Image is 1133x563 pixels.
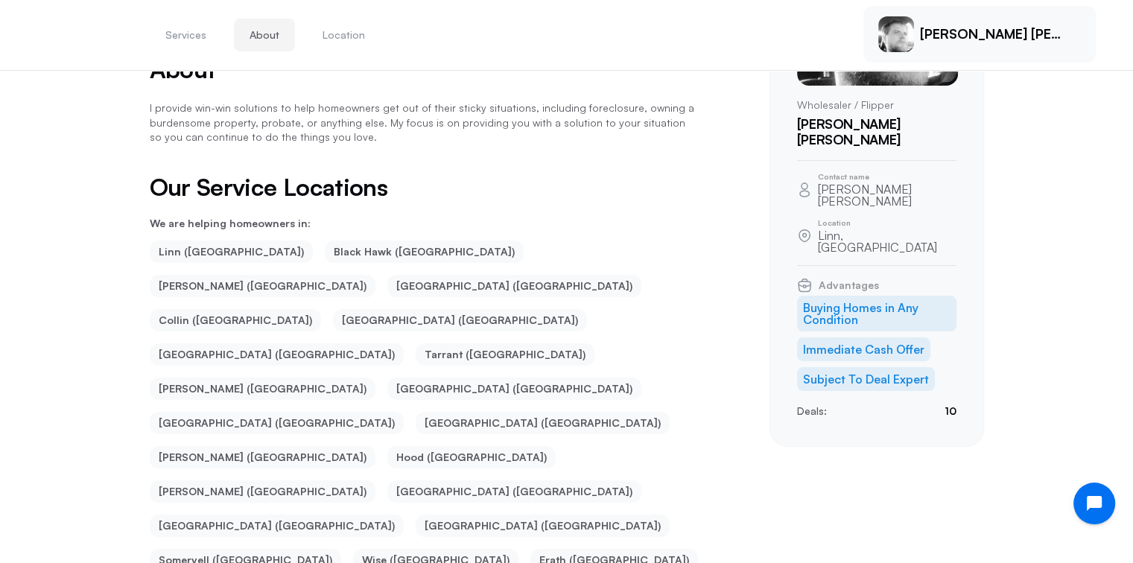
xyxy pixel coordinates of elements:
li: [GEOGRAPHIC_DATA] ([GEOGRAPHIC_DATA]) [150,412,404,434]
button: Services [150,19,222,51]
img: Drake Retzlaff [878,16,914,52]
li: [GEOGRAPHIC_DATA] ([GEOGRAPHIC_DATA]) [416,412,670,434]
p: Deals: [797,403,827,419]
button: Location [307,19,381,51]
li: Immediate Cash Offer [797,337,930,361]
li: [GEOGRAPHIC_DATA] ([GEOGRAPHIC_DATA]) [150,343,404,366]
h1: [PERSON_NAME] [PERSON_NAME] [797,116,956,148]
p: [PERSON_NAME] [PERSON_NAME] [920,26,1069,42]
p: I provide win-win solutions to help homeowners get out of their sticky situations, including fore... [150,101,698,144]
li: Tarrant ([GEOGRAPHIC_DATA]) [416,343,594,366]
p: 10 [945,403,956,419]
h2: About [150,57,698,83]
button: About [234,19,295,51]
h2: Our Service Locations [150,174,698,200]
p: Linn, [GEOGRAPHIC_DATA] [818,229,956,253]
p: We are helping homeowners in: [150,218,698,229]
li: [PERSON_NAME] ([GEOGRAPHIC_DATA]) [150,378,375,400]
li: [GEOGRAPHIC_DATA] ([GEOGRAPHIC_DATA]) [387,480,641,503]
p: Wholesaler / Flipper [797,98,956,112]
li: Subject To Deal Expert [797,367,935,391]
li: Linn ([GEOGRAPHIC_DATA]) [150,241,313,263]
li: [PERSON_NAME] ([GEOGRAPHIC_DATA]) [150,446,375,468]
p: Location [818,219,956,226]
li: Collin ([GEOGRAPHIC_DATA]) [150,309,321,331]
li: [GEOGRAPHIC_DATA] ([GEOGRAPHIC_DATA]) [150,515,404,537]
p: Contact name [818,173,956,180]
li: [PERSON_NAME] ([GEOGRAPHIC_DATA]) [150,480,375,503]
li: [PERSON_NAME] ([GEOGRAPHIC_DATA]) [150,275,375,297]
li: Hood ([GEOGRAPHIC_DATA]) [387,446,556,468]
li: Black Hawk ([GEOGRAPHIC_DATA]) [325,241,524,263]
li: Buying Homes in Any Condition [797,296,956,331]
p: [PERSON_NAME] [PERSON_NAME] [818,183,956,207]
li: [GEOGRAPHIC_DATA] ([GEOGRAPHIC_DATA]) [387,275,641,297]
li: [GEOGRAPHIC_DATA] ([GEOGRAPHIC_DATA]) [416,515,670,537]
li: [GEOGRAPHIC_DATA] ([GEOGRAPHIC_DATA]) [333,309,587,331]
span: Advantages [819,280,879,290]
li: [GEOGRAPHIC_DATA] ([GEOGRAPHIC_DATA]) [387,378,641,400]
